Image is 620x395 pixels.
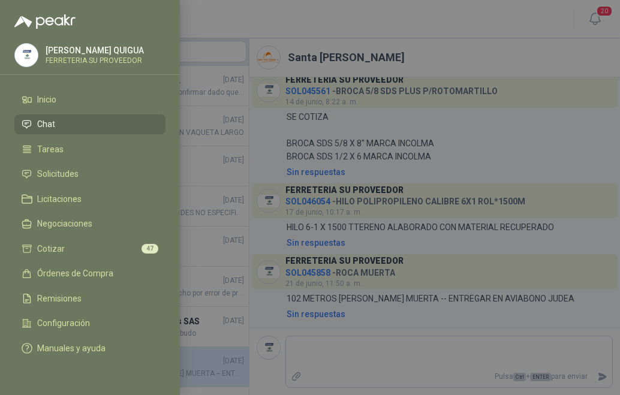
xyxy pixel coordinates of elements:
a: Configuración [14,313,165,334]
a: Solicitudes [14,164,165,185]
p: [PERSON_NAME] QUIGUA [46,46,144,55]
span: Órdenes de Compra [37,269,113,278]
span: Manuales y ayuda [37,343,106,353]
span: Solicitudes [37,169,79,179]
a: Negociaciones [14,214,165,234]
span: Tareas [37,144,64,154]
a: Manuales y ayuda [14,338,165,358]
span: 47 [142,244,158,254]
img: Company Logo [15,44,38,67]
a: Inicio [14,89,165,110]
a: Chat [14,114,165,135]
a: Licitaciones [14,189,165,209]
a: Tareas [14,139,165,159]
a: Remisiones [14,288,165,309]
span: Inicio [37,95,56,104]
span: Configuración [37,318,90,328]
a: Órdenes de Compra [14,264,165,284]
img: Logo peakr [14,14,76,29]
span: Cotizar [37,244,65,254]
span: Negociaciones [37,219,92,228]
span: Remisiones [37,294,82,303]
p: FERRETERIA SU PROVEEDOR [46,57,144,64]
a: Cotizar47 [14,239,165,259]
span: Licitaciones [37,194,82,204]
span: Chat [37,119,55,129]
